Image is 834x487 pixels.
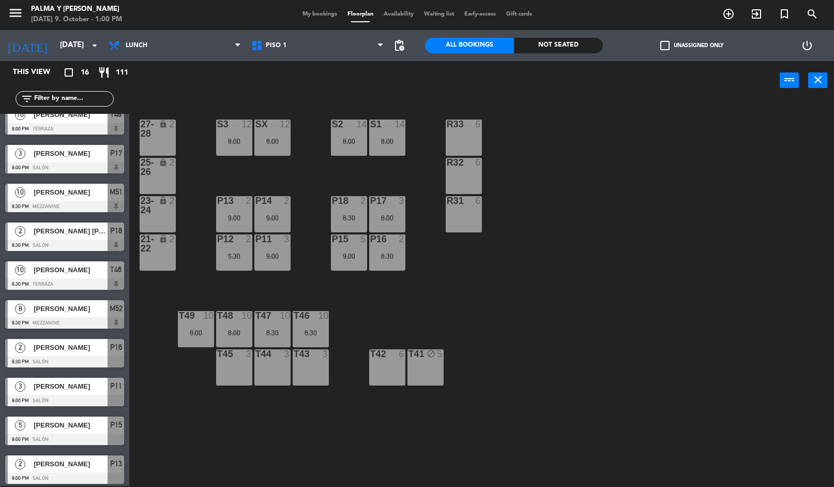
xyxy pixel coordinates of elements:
[110,380,122,392] span: P11
[370,196,371,205] div: P17
[31,14,122,25] div: [DATE] 9. October - 1:00 PM
[217,311,218,320] div: T48
[15,187,25,198] span: 10
[360,196,367,205] div: 2
[369,138,405,145] div: 8:00
[246,234,252,244] div: 2
[331,214,367,222] div: 8:30
[15,381,25,392] span: 3
[399,234,405,244] div: 2
[437,349,443,359] div: 5
[715,5,742,23] span: BOOK TABLE
[280,120,290,129] div: 12
[34,303,108,314] span: [PERSON_NAME]
[110,186,123,198] span: M51
[356,120,367,129] div: 14
[801,39,813,52] i: power_settings_new
[21,93,33,105] i: filter_list
[378,11,419,17] span: Availability
[110,263,122,276] span: T46
[459,11,501,17] span: Early-access
[110,302,123,315] span: M52
[332,120,332,129] div: S2
[169,196,175,205] div: 2
[179,311,179,320] div: T49
[425,38,514,53] div: All Bookings
[88,39,101,52] i: arrow_drop_down
[34,420,108,431] span: [PERSON_NAME]
[34,342,108,353] span: [PERSON_NAME]
[34,264,108,275] span: [PERSON_NAME]
[217,196,218,205] div: P13
[722,8,735,20] i: add_circle_outline
[475,158,481,167] div: 6
[332,234,332,244] div: P15
[15,110,25,120] span: 10
[8,5,23,21] i: menu
[660,41,670,50] span: check_box_outline_blank
[778,8,791,20] i: turned_in_not
[216,138,252,145] div: 8:00
[475,120,481,129] div: 6
[15,226,25,237] span: 2
[780,72,799,88] button: power_input
[254,138,291,145] div: 8:00
[806,8,818,20] i: search
[241,120,252,129] div: 12
[798,5,826,23] span: SEARCH
[110,458,122,470] span: P13
[34,226,108,237] span: [PERSON_NAME] [PERSON_NAME]
[33,93,113,105] input: Filter by name...
[5,66,74,79] div: This view
[15,265,25,275] span: 10
[395,120,405,129] div: 14
[399,196,405,205] div: 3
[280,311,290,320] div: 10
[159,196,168,205] i: lock
[217,349,218,359] div: T45
[501,11,537,17] span: Gift cards
[34,187,108,198] span: [PERSON_NAME]
[8,5,23,24] button: menu
[110,419,122,431] span: P15
[812,73,824,86] i: close
[331,253,367,260] div: 9:00
[15,459,25,469] span: 2
[169,158,175,167] div: 2
[332,196,332,205] div: P18
[216,214,252,222] div: 9:00
[216,253,252,260] div: 5:30
[159,158,168,167] i: lock
[427,349,435,358] i: block
[34,381,108,392] span: [PERSON_NAME]
[246,349,252,359] div: 3
[110,108,122,121] span: T48
[178,329,214,336] div: 8:00
[169,234,175,244] div: 2
[159,120,168,128] i: lock
[217,120,218,129] div: S3
[246,196,252,205] div: 2
[34,148,108,159] span: [PERSON_NAME]
[399,349,405,359] div: 6
[266,42,286,49] span: Piso 1
[808,72,827,88] button: close
[34,109,108,120] span: [PERSON_NAME]
[110,341,122,353] span: P16
[203,311,214,320] div: 10
[15,420,25,431] span: 5
[15,343,25,353] span: 2
[370,234,371,244] div: P16
[159,234,168,243] i: lock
